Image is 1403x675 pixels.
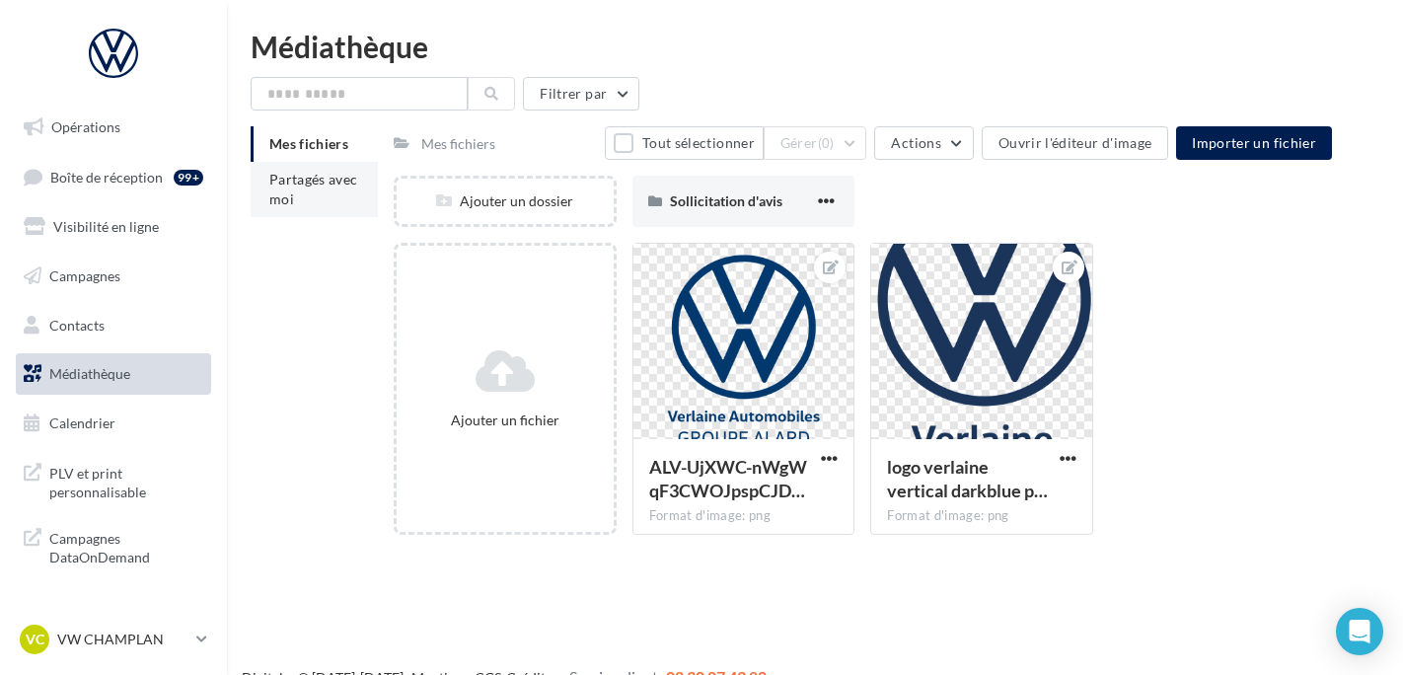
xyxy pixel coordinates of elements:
span: VC [26,630,44,649]
span: Contacts [49,316,105,333]
a: Calendrier [12,403,215,444]
a: Médiathèque [12,353,215,395]
div: Médiathèque [251,32,1379,61]
span: Importer un fichier [1192,134,1316,151]
span: Opérations [51,118,120,135]
a: Campagnes [12,256,215,297]
span: Campagnes DataOnDemand [49,525,203,567]
button: Importer un fichier [1176,126,1332,160]
span: logo verlaine vertical darkblue png [887,456,1048,501]
span: ALV-UjXWC-nWgWqF3CWOJpspCJDSmoLpSJr6rqbHLwjw3CCS9yCdMQWJ [649,456,807,501]
button: Ouvrir l'éditeur d'image [982,126,1168,160]
span: Mes fichiers [269,135,348,152]
a: Boîte de réception99+ [12,156,215,198]
button: Tout sélectionner [605,126,763,160]
button: Gérer(0) [764,126,867,160]
span: (0) [818,135,835,151]
a: Contacts [12,305,215,346]
p: VW CHAMPLAN [57,630,188,649]
button: Actions [874,126,973,160]
a: PLV et print personnalisable [12,452,215,510]
span: Sollicitation d'avis [670,192,782,209]
span: Médiathèque [49,365,130,382]
div: Ajouter un fichier [405,411,606,430]
span: Boîte de réception [50,168,163,185]
div: Open Intercom Messenger [1336,608,1383,655]
div: Ajouter un dossier [397,191,614,211]
div: Format d'image: png [649,507,839,525]
a: Visibilité en ligne [12,206,215,248]
span: Actions [891,134,940,151]
span: Partagés avec moi [269,171,358,207]
span: PLV et print personnalisable [49,460,203,502]
div: Format d'image: png [887,507,1076,525]
span: Visibilité en ligne [53,218,159,235]
a: Campagnes DataOnDemand [12,517,215,575]
div: 99+ [174,170,203,186]
a: Opérations [12,107,215,148]
span: Calendrier [49,414,115,431]
div: Mes fichiers [421,134,495,154]
button: Filtrer par [523,77,639,111]
span: Campagnes [49,267,120,284]
a: VC VW CHAMPLAN [16,621,211,658]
